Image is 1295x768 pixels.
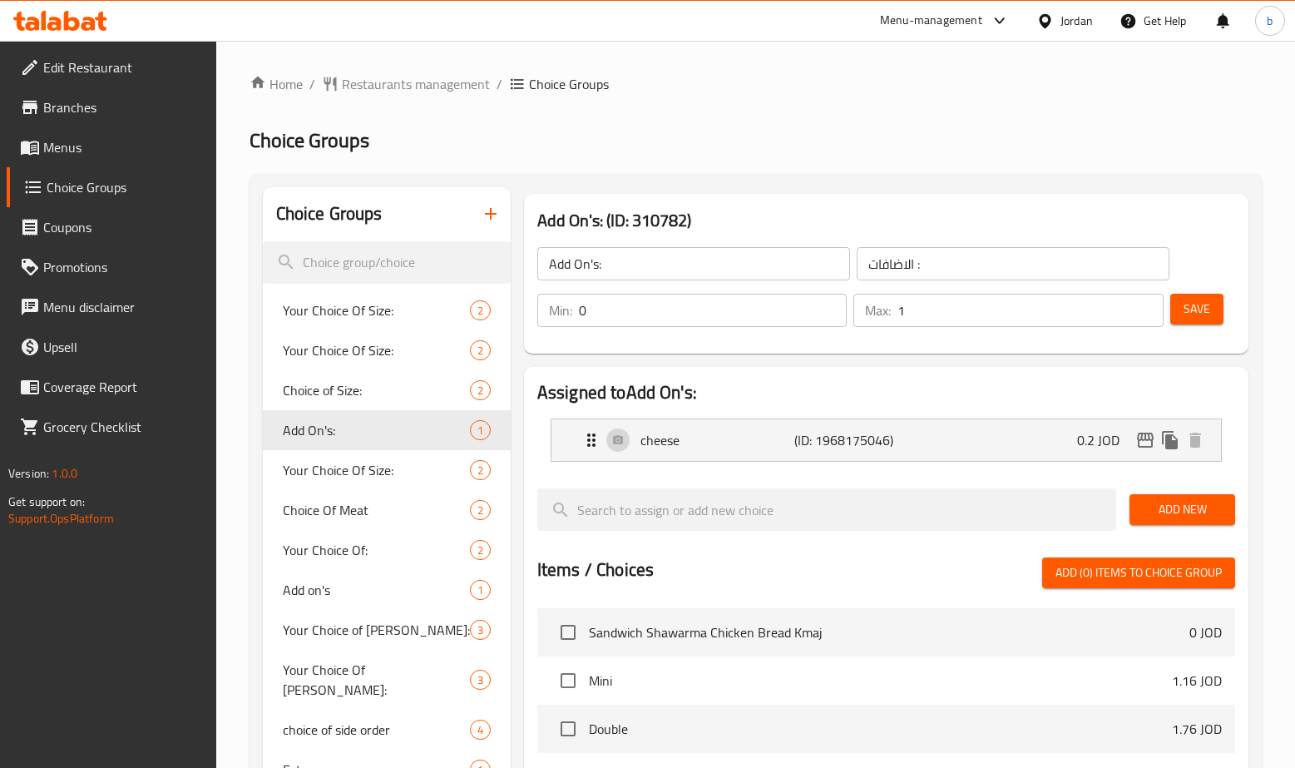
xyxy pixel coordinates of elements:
[52,463,77,484] span: 1.0.0
[7,247,216,287] a: Promotions
[263,610,511,650] div: Your Choice of [PERSON_NAME]:3
[470,460,491,480] div: Choices
[263,370,511,410] div: Choice of Size:2
[263,570,511,610] div: Add on's1
[470,300,491,320] div: Choices
[43,57,203,77] span: Edit Restaurant
[1129,494,1235,525] button: Add New
[537,488,1117,531] input: search
[7,327,216,367] a: Upsell
[43,377,203,397] span: Coverage Report
[283,340,470,360] span: Your Choice Of Size:
[7,407,216,447] a: Grocery Checklist
[8,491,85,513] span: Get support on:
[537,412,1235,468] li: Expand
[1158,428,1183,453] button: duplicate
[250,74,1262,94] nav: breadcrumb
[471,672,490,688] span: 3
[283,620,470,640] span: Your Choice of [PERSON_NAME]:
[865,300,891,320] p: Max:
[589,671,1172,691] span: Mini
[537,380,1235,405] h2: Assigned to Add On's:
[47,177,203,197] span: Choice Groups
[470,340,491,360] div: Choices
[263,710,511,750] div: choice of side order4
[1060,12,1093,30] div: Jordan
[263,490,511,530] div: Choice Of Meat2
[529,74,609,94] span: Choice Groups
[263,241,511,284] input: search
[551,711,586,746] span: Select choice
[471,463,490,478] span: 2
[537,207,1235,234] h3: Add On's: (ID: 310782)
[794,430,897,450] p: (ID: 1968175046)
[43,297,203,317] span: Menu disclaimer
[470,420,491,440] div: Choices
[283,660,470,700] span: Your Choice Of [PERSON_NAME]:
[263,330,511,370] div: Your Choice Of Size:2
[263,530,511,570] div: Your Choice Of:2
[1267,12,1273,30] span: b
[43,217,203,237] span: Coupons
[470,620,491,640] div: Choices
[309,74,315,94] li: /
[470,380,491,400] div: Choices
[7,287,216,327] a: Menu disclaimer
[1042,557,1235,588] button: Add (0) items to choice group
[7,87,216,127] a: Branches
[470,540,491,560] div: Choices
[283,380,470,400] span: Choice of Size:
[1077,430,1133,450] p: 0.2 JOD
[7,367,216,407] a: Coverage Report
[263,650,511,710] div: Your Choice Of [PERSON_NAME]:3
[1143,499,1222,520] span: Add New
[471,582,490,598] span: 1
[283,460,470,480] span: Your Choice Of Size:
[471,543,490,558] span: 2
[250,121,369,159] span: Choice Groups
[1133,428,1158,453] button: edit
[1189,622,1222,642] p: 0 JOD
[589,719,1172,739] span: Double
[283,580,470,600] span: Add on's
[470,580,491,600] div: Choices
[471,383,490,399] span: 2
[470,670,491,690] div: Choices
[640,430,794,450] p: cheese
[7,47,216,87] a: Edit Restaurant
[250,74,303,94] a: Home
[43,417,203,437] span: Grocery Checklist
[283,420,470,440] span: Add On's:
[43,337,203,357] span: Upsell
[551,663,586,698] span: Select choice
[263,290,511,330] div: Your Choice Of Size:2
[263,450,511,490] div: Your Choice Of Size:2
[283,500,470,520] span: Choice Of Meat
[43,97,203,117] span: Branches
[471,722,490,738] span: 4
[283,720,470,740] span: choice of side order
[551,615,586,650] span: Select choice
[1183,428,1208,453] button: delete
[551,419,1221,461] div: Expand
[276,201,383,226] h2: Choice Groups
[470,500,491,520] div: Choices
[471,303,490,319] span: 2
[471,622,490,638] span: 3
[471,503,490,518] span: 2
[283,540,470,560] span: Your Choice Of:
[7,127,216,167] a: Menus
[880,11,982,31] div: Menu-management
[471,423,490,439] span: 1
[1170,294,1223,325] button: Save
[537,557,654,582] h2: Items / Choices
[471,343,490,359] span: 2
[7,167,216,207] a: Choice Groups
[342,74,490,94] span: Restaurants management
[43,137,203,157] span: Menus
[322,74,490,94] a: Restaurants management
[263,410,511,450] div: Add On's:1
[589,622,1189,642] span: Sandwich Shawarma Chicken Bread Kmaj
[549,300,572,320] p: Min:
[1172,719,1222,739] p: 1.76 JOD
